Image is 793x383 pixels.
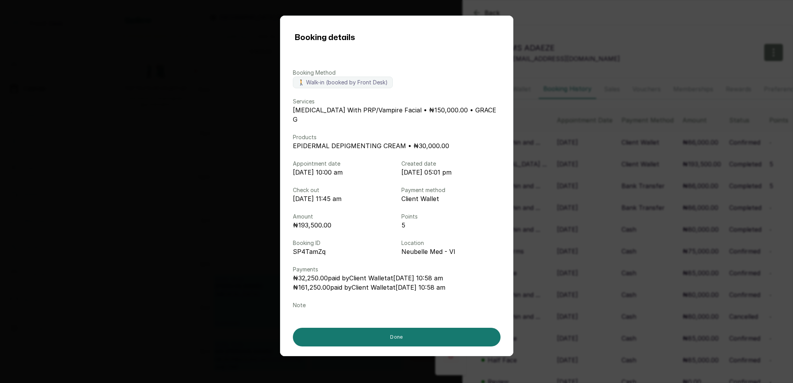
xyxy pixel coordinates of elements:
p: Payments [293,266,501,273]
p: Amount [293,213,392,220]
p: [DATE] 05:01 pm [401,168,501,177]
p: [MEDICAL_DATA] With PRP/Vampire Facial • ₦150,000.00 • GRACE G [293,105,501,124]
p: ₦32,250.00 paid by Client Wallet at [DATE] 10:58 am [293,273,501,283]
p: SP4TamZq [293,247,392,256]
p: [DATE] 11:45 am [293,194,392,203]
p: Booking Method [293,69,501,77]
p: Points [401,213,501,220]
label: 🚶 Walk-in (booked by Front Desk) [293,77,393,88]
p: [DATE] 10:00 am [293,168,392,177]
p: Payment method [401,186,501,194]
h1: Booking details [294,31,355,44]
p: Appointment date [293,160,392,168]
p: Booking ID [293,239,392,247]
p: 5 [401,220,501,230]
button: Done [293,328,501,346]
p: Client Wallet [401,194,501,203]
p: Created date [401,160,501,168]
p: ₦161,250.00 paid by Client Wallet at [DATE] 10:58 am [293,283,501,292]
p: Services [293,98,501,105]
p: Location [401,239,501,247]
p: Check out [293,186,392,194]
p: Neubelle Med - VI [401,247,501,256]
p: Products [293,133,501,141]
p: ₦193,500.00 [293,220,392,230]
p: EPIDERMAL DEPIGMENTING CREAM • ₦30,000.00 [293,141,501,150]
p: Note [293,301,501,309]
